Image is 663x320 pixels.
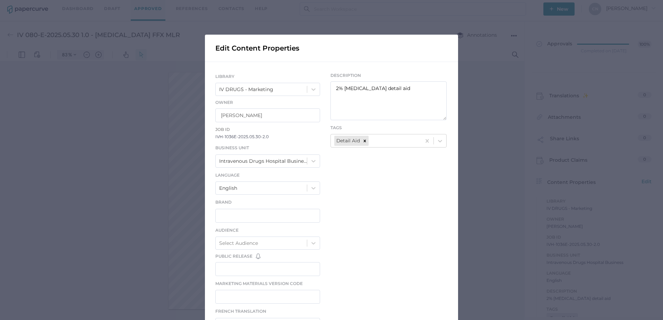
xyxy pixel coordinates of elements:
div: IV DRUGS - Marketing [219,86,273,93]
img: chevron.svg [74,5,76,8]
button: View Controls [32,1,43,12]
span: Business Unit [215,145,249,150]
span: Language [215,172,240,178]
img: default-leftsidepanel.svg [19,3,25,9]
img: bell-default.8986a8bf.svg [256,254,260,259]
input: Set zoom [59,3,68,9]
span: Marketing Materials Version Code [215,281,303,286]
button: Panel [16,1,27,12]
div: Select Audience [219,239,258,247]
span: LIBRARY [215,74,234,79]
button: Zoom Controls [69,1,80,11]
div: Edit Content Properties [205,35,458,62]
button: Pan [120,1,131,12]
img: default-plus.svg [95,3,102,9]
span: IVH-1036E-2025.05.30-2.0 [215,133,320,140]
span: Public Release [215,253,252,259]
textarea: 2% [MEDICAL_DATA] detail aid [330,81,447,120]
div: Owner [215,99,320,106]
span: French Translation [215,309,266,314]
span: Audience [215,228,239,233]
div: Detail Aid [334,136,361,145]
span: Job ID [215,126,320,133]
div: English [219,184,237,192]
button: Search [510,1,521,12]
div: Intravenous Drugs Hospital Business [219,157,308,165]
img: default-select.svg [138,3,144,9]
span: Brand [215,199,232,205]
img: default-viewcontrols.svg [34,3,40,9]
span: % [68,3,72,9]
span: Description [330,72,447,79]
img: default-pan.svg [123,3,129,9]
button: Zoom out [81,1,92,11]
img: default-minus.svg [84,3,90,9]
button: Zoom in [93,1,104,11]
img: default-magnifying-glass.svg [512,3,518,9]
button: Select [136,1,147,12]
span: Tags [330,125,342,130]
